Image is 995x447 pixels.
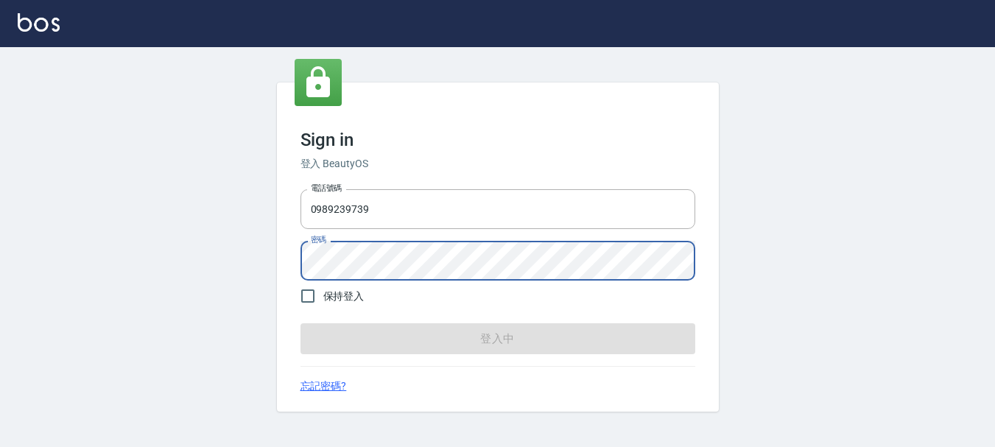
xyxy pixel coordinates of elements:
[300,156,695,172] h6: 登入 BeautyOS
[18,13,60,32] img: Logo
[300,130,695,150] h3: Sign in
[311,234,326,245] label: 密碼
[323,289,365,304] span: 保持登入
[311,183,342,194] label: 電話號碼
[300,379,347,394] a: 忘記密碼?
